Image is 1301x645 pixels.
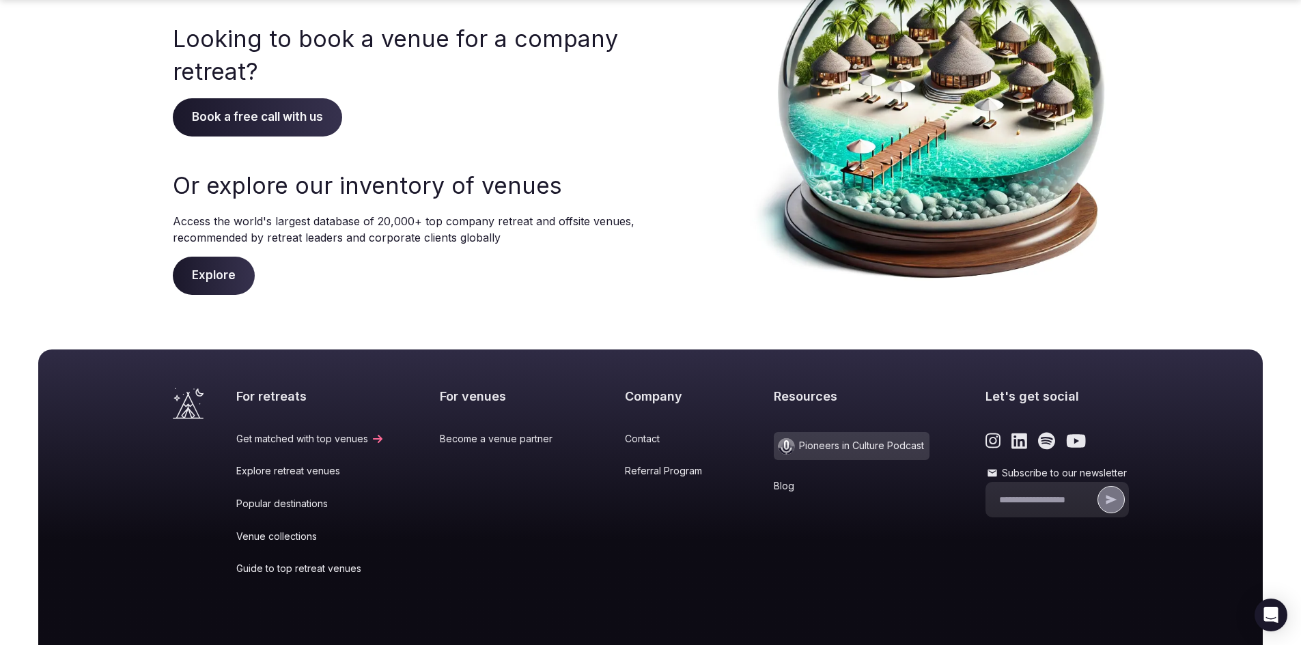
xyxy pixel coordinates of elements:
[625,388,718,405] h2: Company
[173,213,637,246] p: Access the world's largest database of 20,000+ top company retreat and offsite venues, recommende...
[985,432,1001,450] a: Link to the retreats and venues Instagram page
[625,464,718,478] a: Referral Program
[236,432,384,446] a: Get matched with top venues
[625,432,718,446] a: Contact
[173,388,204,419] a: Visit the homepage
[1066,432,1086,450] a: Link to the retreats and venues Youtube page
[985,466,1129,480] label: Subscribe to our newsletter
[1038,432,1055,450] a: Link to the retreats and venues Spotify page
[173,110,342,124] a: Book a free call with us
[774,432,929,460] a: Pioneers in Culture Podcast
[173,268,255,282] a: Explore
[774,479,929,493] a: Blog
[1011,432,1027,450] a: Link to the retreats and venues LinkedIn page
[774,388,929,405] h2: Resources
[173,23,637,87] h3: Looking to book a venue for a company retreat?
[236,530,384,543] a: Venue collections
[1255,599,1287,631] div: Open Intercom Messenger
[440,432,569,446] a: Become a venue partner
[236,562,384,575] a: Guide to top retreat venues
[173,98,342,137] span: Book a free call with us
[236,464,384,478] a: Explore retreat venues
[236,388,384,405] h2: For retreats
[236,497,384,511] a: Popular destinations
[440,388,569,405] h2: For venues
[173,257,255,295] span: Explore
[173,169,637,202] h3: Or explore our inventory of venues
[985,388,1129,405] h2: Let's get social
